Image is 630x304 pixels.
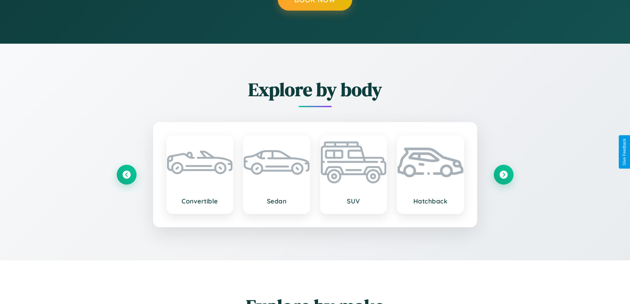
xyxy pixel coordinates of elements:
[174,197,226,205] h3: Convertible
[250,197,303,205] h3: Sedan
[327,197,380,205] h3: SUV
[622,139,627,165] div: Give Feedback
[404,197,457,205] h3: Hatchback
[117,77,514,102] h2: Explore by body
